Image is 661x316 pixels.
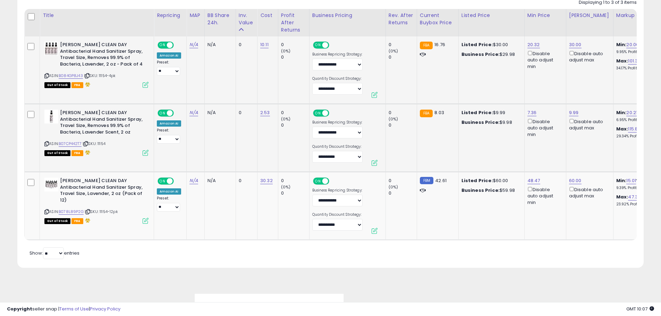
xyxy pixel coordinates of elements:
a: N/A [189,109,198,116]
div: Business Pricing [312,12,383,19]
span: OFF [173,110,184,116]
b: Min: [616,109,627,116]
b: Min: [616,177,627,184]
label: Quantity Discount Strategy: [312,76,363,81]
div: Inv. value [239,12,254,26]
div: Title [43,12,151,19]
div: Profit After Returns [281,12,306,34]
a: 20.00 [626,41,639,48]
span: OFF [328,110,339,116]
a: 20.21 [626,109,637,116]
div: 0 [239,178,252,184]
div: 0 [239,42,252,48]
small: (0%) [281,184,291,190]
i: hazardous material [83,150,91,155]
b: Max: [616,58,628,64]
label: Quantity Discount Strategy: [312,144,363,149]
span: OFF [173,178,184,184]
b: Min: [616,41,627,48]
span: All listings that are currently out of stock and unavailable for purchase on Amazon [44,150,70,156]
div: Disable auto adjust min [527,50,561,70]
div: $9.98 [461,119,519,126]
b: Business Price: [461,187,500,194]
div: N/A [207,178,230,184]
span: Show: entries [29,250,79,256]
a: B084GP8J43 [59,73,83,79]
div: Disable auto adjust max [569,186,608,199]
div: Min Price [527,12,563,19]
div: Rev. After Returns [389,12,414,26]
small: (0%) [389,116,398,122]
a: N/A [189,177,198,184]
a: 7.36 [527,109,537,116]
span: FBA [71,82,83,88]
div: Amazon AI [157,188,181,195]
small: FBA [420,110,433,117]
small: (0%) [281,48,291,54]
i: hazardous material [83,218,91,223]
span: 16.76 [434,41,445,48]
b: Listed Price: [461,41,493,48]
a: 30.32 [260,177,273,184]
div: Preset: [157,128,181,144]
i: hazardous material [83,82,91,87]
div: $30.00 [461,42,519,48]
div: $29.98 [461,51,519,58]
div: 0 [281,42,309,48]
div: 0 [389,54,417,60]
a: N/A [189,41,198,48]
a: B07CP442T7 [59,141,82,147]
label: Quantity Discount Strategy: [312,212,363,217]
span: All listings that are currently out of stock and unavailable for purchase on Amazon [44,218,70,224]
div: 0 [281,54,309,60]
small: (0%) [389,184,398,190]
span: 8.03 [434,109,444,116]
span: ON [158,178,167,184]
div: $59.98 [461,187,519,194]
b: Business Price: [461,51,500,58]
small: FBM [420,177,433,184]
span: ON [314,110,322,116]
label: Business Repricing Strategy: [312,120,363,125]
b: Listed Price: [461,109,493,116]
span: OFF [328,42,339,48]
div: Repricing [157,12,184,19]
div: Amazon AI [157,52,181,59]
div: Current Buybox Price [420,12,456,26]
small: (0%) [389,48,398,54]
a: 48.47 [527,177,540,184]
div: BB Share 24h. [207,12,233,26]
div: 0 [389,110,417,116]
span: All listings that are currently out of stock and unavailable for purchase on Amazon [44,82,70,88]
div: N/A [207,110,230,116]
b: Listed Price: [461,177,493,184]
div: MAP [189,12,201,19]
div: ASIN: [44,110,149,155]
small: FBA [420,42,433,49]
span: OFF [173,42,184,48]
span: FBA [71,150,83,156]
span: ON [314,42,322,48]
a: 9.99 [569,109,579,116]
div: 0 [239,110,252,116]
a: 20.32 [527,41,540,48]
div: ASIN: [44,42,149,87]
b: Business Price: [461,119,500,126]
div: Cost [260,12,275,19]
span: OFF [328,178,339,184]
img: 31u589HLkaL._SL40_.jpg [44,110,58,123]
div: Disable auto adjust min [527,186,561,206]
span: ON [158,42,167,48]
div: Disable auto adjust max [569,50,608,63]
div: 0 [281,110,309,116]
div: 0 [389,42,417,48]
div: 0 [281,178,309,184]
a: 101.38 [628,58,641,65]
b: Max: [616,194,628,200]
div: 0 [281,122,309,128]
div: Disable auto adjust min [527,118,561,138]
img: 51tRsBLgYEL._SL40_.jpg [44,178,58,191]
small: (0%) [281,116,291,122]
a: 47.33 [628,194,641,200]
div: Preset: [157,60,181,76]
